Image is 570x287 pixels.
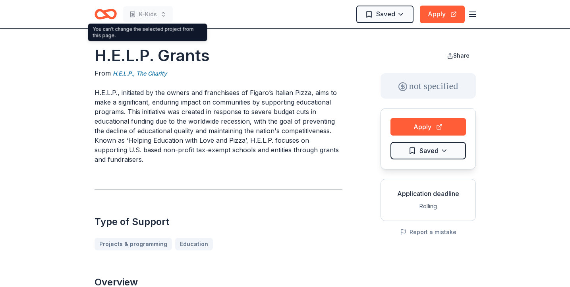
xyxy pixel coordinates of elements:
div: not specified [381,73,476,99]
h2: Type of Support [95,215,342,228]
span: Saved [376,9,395,19]
span: Saved [419,145,439,156]
button: Apply [390,118,466,136]
button: Report a mistake [400,227,456,237]
button: Saved [356,6,413,23]
a: Education [175,238,213,250]
div: Application deadline [387,189,469,198]
a: Projects & programming [95,238,172,250]
a: H.E.L.P., The Charity [113,69,167,78]
h1: H.E.L.P. Grants [95,45,342,67]
div: You can't change the selected project from this page. [88,24,207,41]
span: K-Kids [139,10,157,19]
button: Apply [420,6,465,23]
div: From [95,68,342,78]
a: Home [95,5,117,23]
button: K-Kids [123,6,173,22]
span: Share [453,52,470,59]
p: H.E.L.P., initiated by the owners and franchisees of Figaro’s Italian Pizza, aims to make a signi... [95,88,342,164]
button: Share [441,48,476,64]
button: Saved [390,142,466,159]
div: Rolling [387,202,469,211]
